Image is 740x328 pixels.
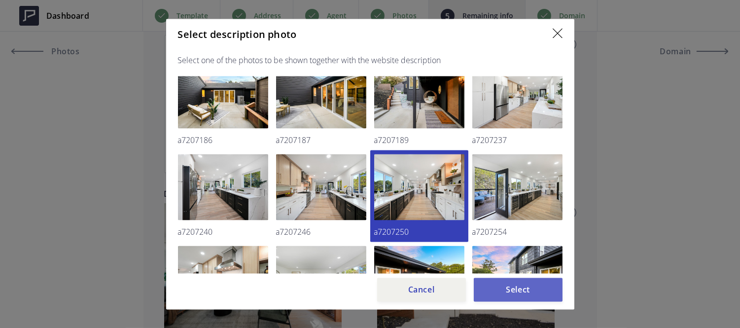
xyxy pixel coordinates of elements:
p: a7207186 [178,134,268,146]
h5: Select description photo [178,29,297,40]
button: Select [474,278,563,301]
iframe: Drift Widget Chat Controller [691,279,728,316]
p: a7207237 [472,134,563,146]
p: a7207240 [178,226,268,238]
p: a7207250 [374,226,464,238]
img: close [553,29,563,38]
button: Cancel [377,278,466,301]
p: a7207254 [472,226,563,238]
p: Select one of the photos to be shown together with the website description [178,54,563,66]
p: a7207246 [276,226,366,238]
p: a7207187 [276,134,366,146]
p: a7207189 [374,134,464,146]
